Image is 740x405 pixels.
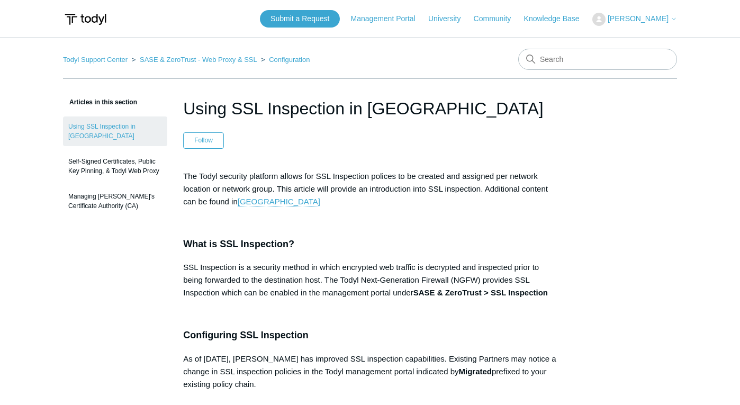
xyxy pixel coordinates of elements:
[608,14,669,23] span: [PERSON_NAME]
[63,116,167,146] a: Using SSL Inspection in [GEOGRAPHIC_DATA]
[183,353,557,391] p: As of [DATE], [PERSON_NAME] has improved SSL inspection capabilities. Existing Partners may notic...
[183,170,557,208] p: The Todyl security platform allows for SSL Inspection polices to be created and assigned per netw...
[183,328,557,343] h3: Configuring SSL Inspection
[518,49,677,70] input: Search
[140,56,257,64] a: SASE & ZeroTrust - Web Proxy & SSL
[63,186,167,216] a: Managing [PERSON_NAME]'s Certificate Authority (CA)
[183,237,557,252] h3: What is SSL Inspection?
[63,56,128,64] a: Todyl Support Center
[183,261,557,299] p: SSL Inspection is a security method in which encrypted web traffic is decrypted and inspected pri...
[238,197,320,206] a: [GEOGRAPHIC_DATA]
[63,56,130,64] li: Todyl Support Center
[592,13,677,26] button: [PERSON_NAME]
[183,132,224,148] button: Follow Article
[259,56,310,64] li: Configuration
[63,10,108,29] img: Todyl Support Center Help Center home page
[269,56,310,64] a: Configuration
[351,13,426,24] a: Management Portal
[183,96,557,121] h1: Using SSL Inspection in Todyl
[63,98,137,106] span: Articles in this section
[524,13,590,24] a: Knowledge Base
[474,13,522,24] a: Community
[260,10,340,28] a: Submit a Request
[63,151,167,181] a: Self-Signed Certificates, Public Key Pinning, & Todyl Web Proxy
[130,56,259,64] li: SASE & ZeroTrust - Web Proxy & SSL
[413,288,548,297] strong: SASE & ZeroTrust > SSL Inspection
[459,367,492,376] strong: Migrated
[428,13,471,24] a: University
